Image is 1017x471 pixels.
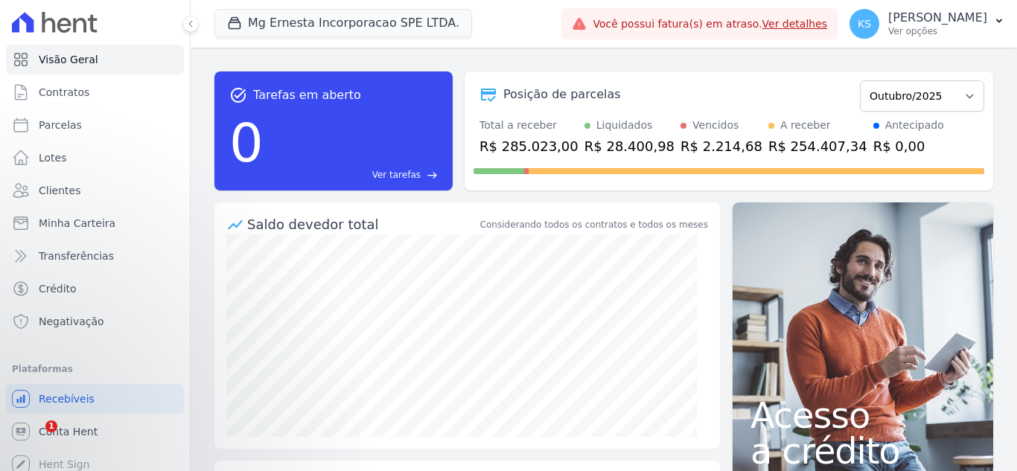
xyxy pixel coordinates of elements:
[6,274,184,304] a: Crédito
[39,183,80,198] span: Clientes
[873,136,944,156] div: R$ 0,00
[39,85,89,100] span: Contratos
[6,45,184,74] a: Visão Geral
[584,136,675,156] div: R$ 28.400,98
[6,384,184,414] a: Recebíveis
[885,118,944,133] div: Antecipado
[45,420,57,432] span: 1
[229,86,247,104] span: task_alt
[680,136,762,156] div: R$ 2.214,68
[6,417,184,446] a: Conta Hent
[768,136,867,156] div: R$ 254.407,34
[596,118,653,133] div: Liquidados
[270,168,438,182] a: Ver tarefas east
[479,136,578,156] div: R$ 285.023,00
[427,170,438,181] span: east
[247,214,477,234] div: Saldo devedor total
[503,86,621,103] div: Posição de parcelas
[780,118,831,133] div: A receber
[229,104,264,182] div: 0
[6,143,184,173] a: Lotes
[480,218,708,231] div: Considerando todos os contratos e todos os meses
[692,118,739,133] div: Vencidos
[6,208,184,238] a: Minha Carteira
[39,314,104,329] span: Negativação
[39,281,77,296] span: Crédito
[39,249,114,263] span: Transferências
[39,216,115,231] span: Minha Carteira
[838,3,1017,45] button: KS [PERSON_NAME] Ver opções
[6,176,184,205] a: Clientes
[214,9,472,37] button: Mg Ernesta Incorporacao SPE LTDA.
[593,16,827,32] span: Você possui fatura(s) em atraso.
[253,86,361,104] span: Tarefas em aberto
[15,420,51,456] iframe: Intercom live chat
[858,19,871,29] span: KS
[888,25,987,37] p: Ver opções
[39,52,98,67] span: Visão Geral
[479,118,578,133] div: Total a receber
[11,327,309,431] iframe: Intercom notifications mensagem
[6,241,184,271] a: Transferências
[6,307,184,336] a: Negativação
[888,10,987,25] p: [PERSON_NAME]
[39,424,98,439] span: Conta Hent
[6,110,184,140] a: Parcelas
[6,77,184,107] a: Contratos
[39,118,82,132] span: Parcelas
[39,150,67,165] span: Lotes
[762,18,828,30] a: Ver detalhes
[750,397,975,433] span: Acesso
[372,168,421,182] span: Ver tarefas
[750,433,975,469] span: a crédito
